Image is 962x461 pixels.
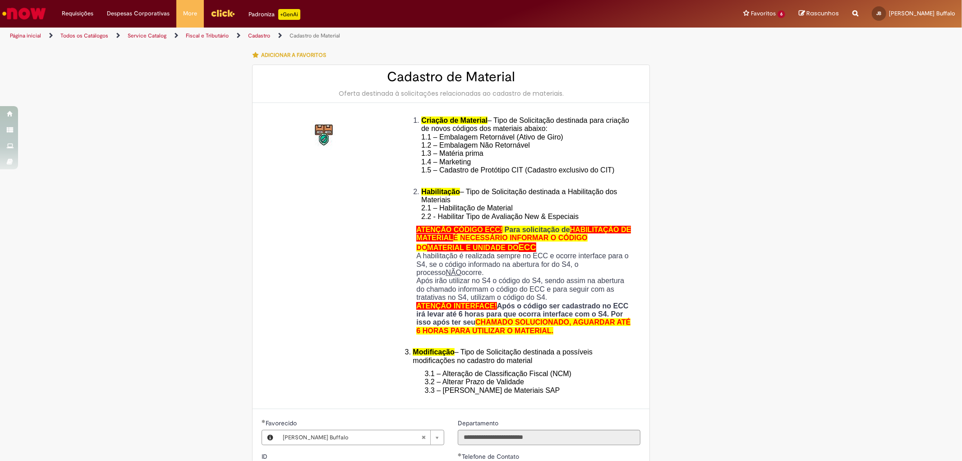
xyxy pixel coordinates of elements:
[458,419,500,428] label: Somente leitura - Departamento
[10,32,41,39] a: Página inicial
[248,32,270,39] a: Cadastro
[458,430,640,445] input: Departamento
[249,9,300,20] div: Padroniza
[266,419,299,427] span: Necessários - Favorecido
[505,226,570,233] span: Para solicitação de
[1,5,47,23] img: ServiceNow
[446,269,461,276] u: NÃO
[262,419,266,423] span: Obrigatório Preenchido
[128,32,166,39] a: Service Catalog
[183,9,197,18] span: More
[261,51,326,59] span: Adicionar a Favoritos
[416,226,502,233] span: ATENÇÃO CÓDIGO ECC!
[806,9,839,18] span: Rascunhos
[211,6,235,20] img: click_logo_yellow_360x200.png
[107,9,170,18] span: Despesas Corporativas
[262,430,278,445] button: Favorecido, Visualizar este registro Julia Delamura Buffalo
[262,452,269,461] label: Somente leitura - ID
[262,89,640,98] div: Oferta destinada à solicitações relacionadas ao cadastro de materiais.
[62,9,93,18] span: Requisições
[262,452,269,461] span: Somente leitura - ID
[458,453,462,456] span: Obrigatório Preenchido
[425,370,571,394] span: 3.1 – Alteração de Classificação Fiscal (NCM) 3.2 – Alterar Prazo de Validade 3.3 – [PERSON_NAME]...
[421,188,617,220] span: – Tipo de Solicitação destinada a Habilitação dos Materiais 2.1 – Habilitação de Material 2.2 - H...
[290,32,340,39] a: Cadastro de Material
[283,430,421,445] span: [PERSON_NAME] Buffalo
[889,9,955,17] span: [PERSON_NAME] Buffalo
[416,277,634,302] p: Após irão utilizar no S4 o código do S4, sendo assim na abertura do chamado informam o código do ...
[416,234,587,251] span: É NECESSÁRIO INFORMAR O CÓDIGO DO
[60,32,108,39] a: Todos os Catálogos
[799,9,839,18] a: Rascunhos
[421,116,629,182] span: – Tipo de Solicitação destinada para criação de novos códigos dos materiais abaixo: 1.1 – Embalag...
[751,9,776,18] span: Favoritos
[421,116,488,124] span: Criação de Material
[278,430,444,445] a: [PERSON_NAME] BuffaloLimpar campo Favorecido
[278,9,300,20] p: +GenAi
[427,244,518,251] span: MATERIAL E UNIDADE DO
[877,10,882,16] span: JB
[413,348,634,365] li: – Tipo de Solicitação destinada a possíveis modificações no cadastro do material
[421,188,460,196] span: Habilitação
[778,10,785,18] span: 6
[416,318,631,334] span: CHAMADO SOLUCIONADO, AGUARDAR ATÉ 6 HORAS PARA UTILIZAR O MATERIAL.
[262,70,640,84] h2: Cadastro de Material
[462,452,521,461] span: Telefone de Contato
[186,32,229,39] a: Fiscal e Tributário
[7,28,635,44] ul: Trilhas de página
[413,348,454,356] span: Modificação
[458,419,500,427] span: Somente leitura - Departamento
[416,302,631,335] strong: Após o código ser cadastrado no ECC irá levar até 6 horas para que ocorra interface com o S4. Por...
[416,252,634,277] p: A habilitação é realizada sempre no ECC e ocorre interface para o S4, se o código informado na ab...
[417,430,430,445] abbr: Limpar campo Favorecido
[416,302,497,310] span: ATENÇÃO INTERFACE!
[252,46,331,65] button: Adicionar a Favoritos
[416,226,631,242] span: HABILITAÇÃO DE MATERIAL
[519,242,536,252] span: ECC
[310,121,339,150] img: Cadastro de Material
